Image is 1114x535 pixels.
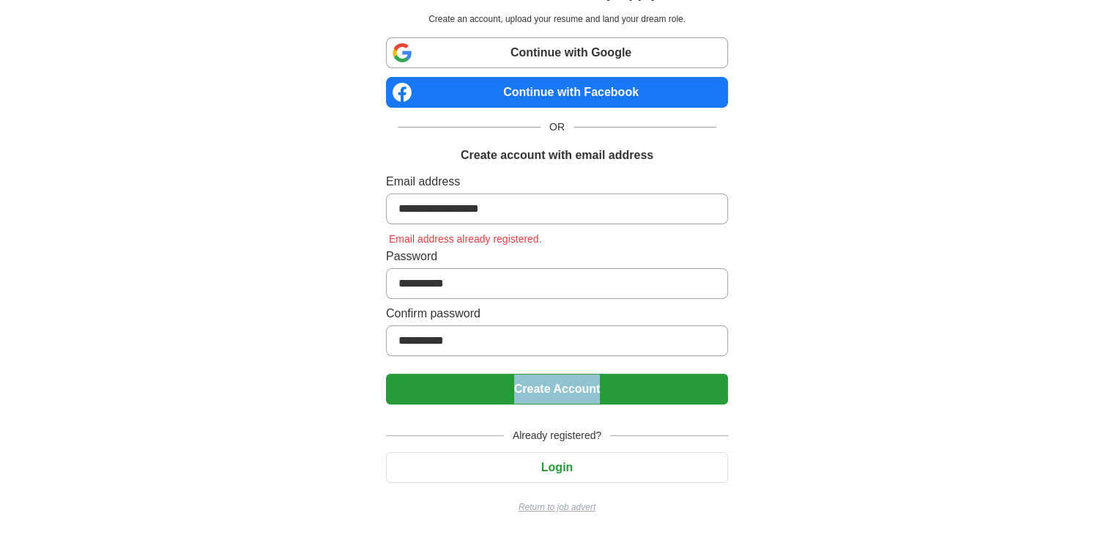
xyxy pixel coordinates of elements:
[386,37,728,68] a: Continue with Google
[541,119,573,135] span: OR
[386,77,728,108] a: Continue with Facebook
[386,501,728,514] a: Return to job advert
[386,452,728,483] button: Login
[504,428,610,443] span: Already registered?
[386,305,728,322] label: Confirm password
[461,147,653,164] h1: Create account with email address
[386,173,728,191] label: Email address
[386,248,728,265] label: Password
[386,374,728,405] button: Create Account
[386,461,728,473] a: Login
[389,12,725,26] p: Create an account, upload your resume and land your dream role.
[386,233,545,245] span: Email address already registered.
